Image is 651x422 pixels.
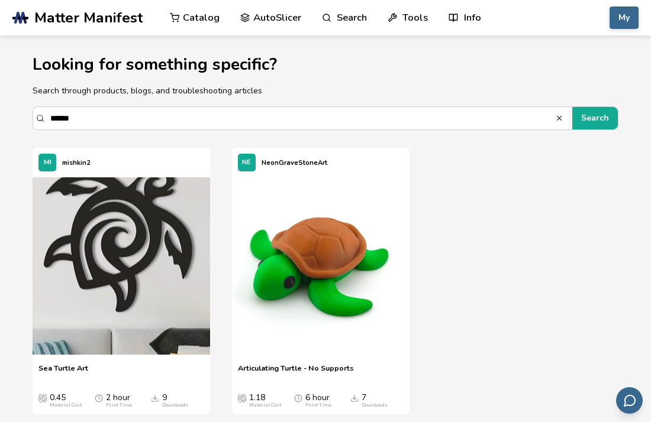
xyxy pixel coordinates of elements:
[106,402,132,408] div: Print Time
[362,402,388,408] div: Downloads
[305,402,331,408] div: Print Time
[50,402,82,408] div: Material Cost
[242,159,251,167] span: NE
[106,393,132,408] div: 2 hour
[362,393,388,408] div: 7
[238,363,354,381] a: Articulating Turtle - No Supports
[151,393,159,402] span: Downloads
[33,56,618,74] h1: Looking for something specific?
[249,393,281,408] div: 1.18
[62,157,91,169] p: mishkin2
[238,393,246,402] span: Average Cost
[38,393,47,402] span: Average Cost
[262,157,327,169] p: NeonGraveStoneArt
[33,85,618,97] p: Search through products, blogs, and troubleshooting articles
[38,363,88,381] a: Sea Turtle Art
[294,393,302,402] span: Average Print Time
[34,9,143,26] span: Matter Manifest
[249,402,281,408] div: Material Cost
[162,393,188,408] div: 9
[44,159,51,167] span: MI
[616,387,643,414] button: Send feedback via email
[162,402,188,408] div: Downloads
[50,393,82,408] div: 0.45
[350,393,359,402] span: Downloads
[50,108,555,129] input: Search
[95,393,103,402] span: Average Print Time
[610,7,639,29] button: My
[572,107,618,129] button: Search
[555,114,566,122] button: Search
[305,393,331,408] div: 6 hour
